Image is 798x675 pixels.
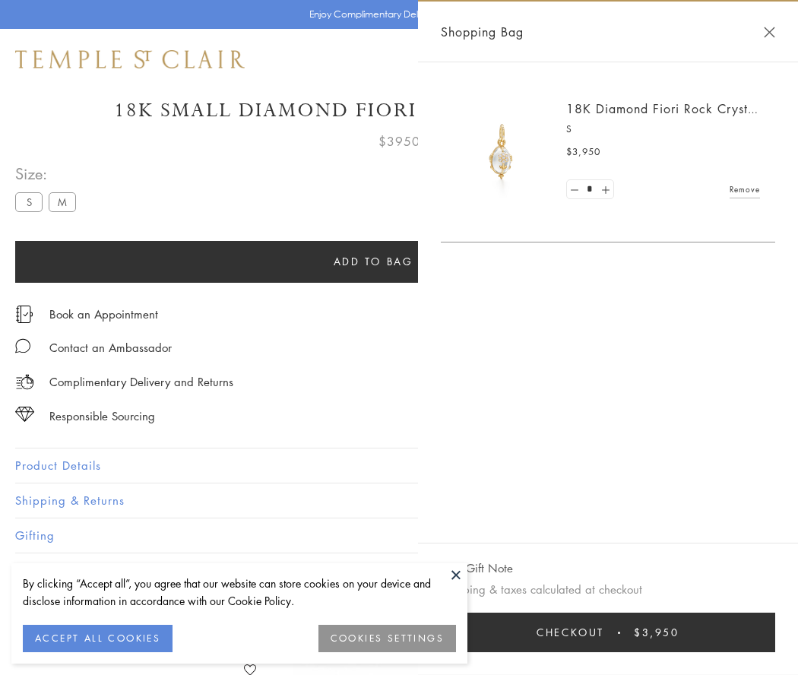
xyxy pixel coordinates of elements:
span: Checkout [537,624,604,641]
span: Add to bag [334,253,413,270]
div: By clicking “Accept all”, you agree that our website can store cookies on your device and disclos... [23,575,456,610]
span: Size: [15,161,82,186]
a: Set quantity to 0 [567,180,582,199]
button: Add Gift Note [441,559,513,578]
button: Shipping & Returns [15,483,783,518]
button: ACCEPT ALL COOKIES [23,625,173,652]
button: Close Shopping Bag [764,27,775,38]
span: $3,950 [566,144,600,160]
p: Shipping & taxes calculated at checkout [441,580,775,599]
label: S [15,192,43,211]
div: Contact an Ambassador [49,338,172,357]
span: Shopping Bag [441,22,524,42]
img: icon_delivery.svg [15,372,34,391]
h1: 18K Small Diamond Fiori Rock Crystal Amulet [15,97,783,124]
label: M [49,192,76,211]
img: MessageIcon-01_2.svg [15,338,30,353]
p: Complimentary Delivery and Returns [49,372,233,391]
button: Gifting [15,518,783,553]
a: Remove [730,181,760,198]
p: Enjoy Complimentary Delivery & Returns [309,7,482,22]
button: COOKIES SETTINGS [318,625,456,652]
button: Checkout $3,950 [441,613,775,652]
button: Add to bag [15,241,731,283]
a: Book an Appointment [49,306,158,322]
div: Responsible Sourcing [49,407,155,426]
span: $3950 [378,132,420,151]
button: Product Details [15,448,783,483]
img: Temple St. Clair [15,50,245,68]
span: $3,950 [634,624,679,641]
img: icon_appointment.svg [15,306,33,323]
a: Set quantity to 2 [597,180,613,199]
img: P51889-E11FIORI [456,106,547,198]
img: icon_sourcing.svg [15,407,34,422]
p: S [566,122,760,137]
